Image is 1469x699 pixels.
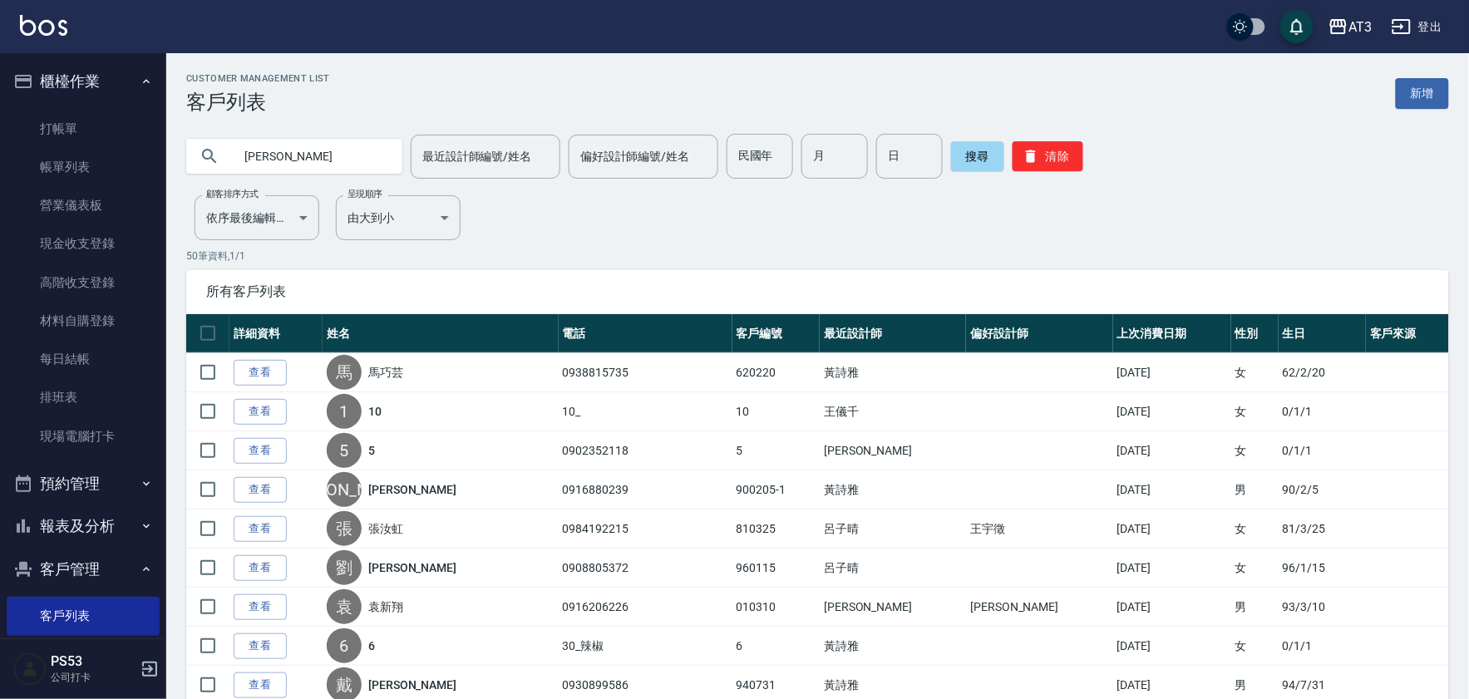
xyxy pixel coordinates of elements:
[1396,78,1449,109] a: 新增
[327,355,362,390] div: 馬
[327,511,362,546] div: 張
[820,431,966,470] td: [PERSON_NAME]
[368,520,403,537] a: 張汝虹
[1113,588,1231,627] td: [DATE]
[1231,549,1279,588] td: 女
[20,15,67,36] img: Logo
[559,627,732,666] td: 30_辣椒
[336,195,461,240] div: 由大到小
[1231,392,1279,431] td: 女
[7,263,160,302] a: 高階收支登錄
[327,472,362,507] div: [PERSON_NAME]
[7,340,160,378] a: 每日結帳
[1279,431,1366,470] td: 0/1/1
[820,314,966,353] th: 最近設計師
[234,516,287,542] a: 查看
[234,360,287,386] a: 查看
[1279,549,1366,588] td: 96/1/15
[1231,509,1279,549] td: 女
[327,394,362,429] div: 1
[7,505,160,548] button: 報表及分析
[1279,314,1366,353] th: 生日
[1113,627,1231,666] td: [DATE]
[234,633,287,659] a: 查看
[1113,549,1231,588] td: [DATE]
[1279,353,1366,392] td: 62/2/20
[206,188,259,200] label: 顧客排序方式
[327,550,362,585] div: 劉
[732,509,820,549] td: 810325
[820,392,966,431] td: 王儀千
[7,548,160,591] button: 客戶管理
[1279,392,1366,431] td: 0/1/1
[1348,17,1372,37] div: AT3
[195,195,319,240] div: 依序最後編輯時間
[1279,588,1366,627] td: 93/3/10
[966,509,1112,549] td: 王宇徵
[1113,314,1231,353] th: 上次消費日期
[7,462,160,505] button: 預約管理
[234,555,287,581] a: 查看
[233,134,389,179] input: 搜尋關鍵字
[1279,470,1366,509] td: 90/2/5
[206,283,1429,300] span: 所有客戶列表
[732,549,820,588] td: 960115
[1231,353,1279,392] td: 女
[234,399,287,425] a: 查看
[1013,141,1083,171] button: 清除
[327,628,362,663] div: 6
[7,224,160,263] a: 現金收支登錄
[7,148,160,186] a: 帳單列表
[51,653,136,670] h5: PS53
[559,549,732,588] td: 0908805372
[348,188,382,200] label: 呈現順序
[7,597,160,635] a: 客戶列表
[559,470,732,509] td: 0916880239
[820,470,966,509] td: 黃詩雅
[1113,392,1231,431] td: [DATE]
[1231,588,1279,627] td: 男
[368,481,456,498] a: [PERSON_NAME]
[186,249,1449,263] p: 50 筆資料, 1 / 1
[368,403,382,420] a: 10
[1231,431,1279,470] td: 女
[1231,627,1279,666] td: 女
[559,392,732,431] td: 10_
[1280,10,1314,43] button: save
[966,588,1112,627] td: [PERSON_NAME]
[951,141,1004,171] button: 搜尋
[820,353,966,392] td: 黃詩雅
[1231,470,1279,509] td: 男
[13,652,47,686] img: Person
[368,598,403,615] a: 袁新翔
[732,314,820,353] th: 客戶編號
[7,378,160,416] a: 排班表
[327,589,362,624] div: 袁
[368,442,375,459] a: 5
[559,431,732,470] td: 0902352118
[7,636,160,674] a: 卡券管理
[559,353,732,392] td: 0938815735
[234,594,287,620] a: 查看
[732,431,820,470] td: 5
[559,314,732,353] th: 電話
[1279,509,1366,549] td: 81/3/25
[820,509,966,549] td: 呂子晴
[229,314,323,353] th: 詳細資料
[234,477,287,503] a: 查看
[732,353,820,392] td: 620220
[1366,314,1449,353] th: 客戶來源
[186,73,330,84] h2: Customer Management List
[7,186,160,224] a: 營業儀表板
[1113,470,1231,509] td: [DATE]
[732,588,820,627] td: 010310
[1113,353,1231,392] td: [DATE]
[559,509,732,549] td: 0984192215
[1385,12,1449,42] button: 登出
[820,627,966,666] td: 黃詩雅
[732,470,820,509] td: 900205-1
[51,670,136,685] p: 公司打卡
[368,637,375,654] a: 6
[7,302,160,340] a: 材料自購登錄
[1322,10,1378,44] button: AT3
